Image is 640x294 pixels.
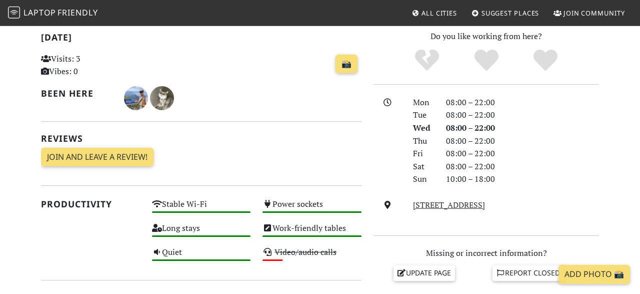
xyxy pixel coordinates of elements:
img: 5523-teng.jpg [150,86,174,110]
div: 08:00 – 22:00 [440,147,605,160]
div: Definitely! [516,48,575,73]
h2: Productivity [41,199,140,209]
div: Wed [407,122,440,135]
div: Tue [407,109,440,122]
div: Power sockets [256,197,367,221]
div: Yes [456,48,516,73]
a: LaptopFriendly LaptopFriendly [8,5,98,22]
p: Do you like working from here? [373,30,599,43]
p: Missing or incorrect information? [373,247,599,260]
img: LaptopFriendly [8,7,20,19]
a: Update page [393,265,455,280]
span: Tom T [124,92,150,103]
div: 10:00 – 18:00 [440,173,605,186]
div: 08:00 – 22:00 [440,96,605,109]
span: Suggest Places [481,9,539,18]
div: 08:00 – 22:00 [440,135,605,148]
span: Join Community [563,9,625,18]
span: All Cities [421,9,457,18]
div: Work-friendly tables [256,221,367,245]
h2: [DATE] [41,32,361,47]
div: Long stays [146,221,257,245]
div: 08:00 – 22:00 [440,122,605,135]
div: Thu [407,135,440,148]
span: Teng T [150,92,174,103]
a: 📸 [335,55,357,74]
h2: Been here [41,88,112,99]
div: Sun [407,173,440,186]
div: Mon [407,96,440,109]
div: Stable Wi-Fi [146,197,257,221]
a: Join Community [549,4,629,22]
span: Laptop [23,7,56,18]
a: Suggest Places [467,4,543,22]
s: Video/audio calls [274,246,336,257]
a: [STREET_ADDRESS] [413,199,485,210]
img: 5810-tom.jpg [124,86,148,110]
div: Sat [407,160,440,173]
h2: Reviews [41,133,361,144]
p: Visits: 3 Vibes: 0 [41,53,140,78]
a: Join and leave a review! [41,148,153,167]
div: No [397,48,456,73]
a: All Cities [407,4,461,22]
span: Friendly [57,7,97,18]
div: 08:00 – 22:00 [440,109,605,122]
div: Fri [407,147,440,160]
div: Quiet [146,245,257,269]
div: 08:00 – 22:00 [440,160,605,173]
